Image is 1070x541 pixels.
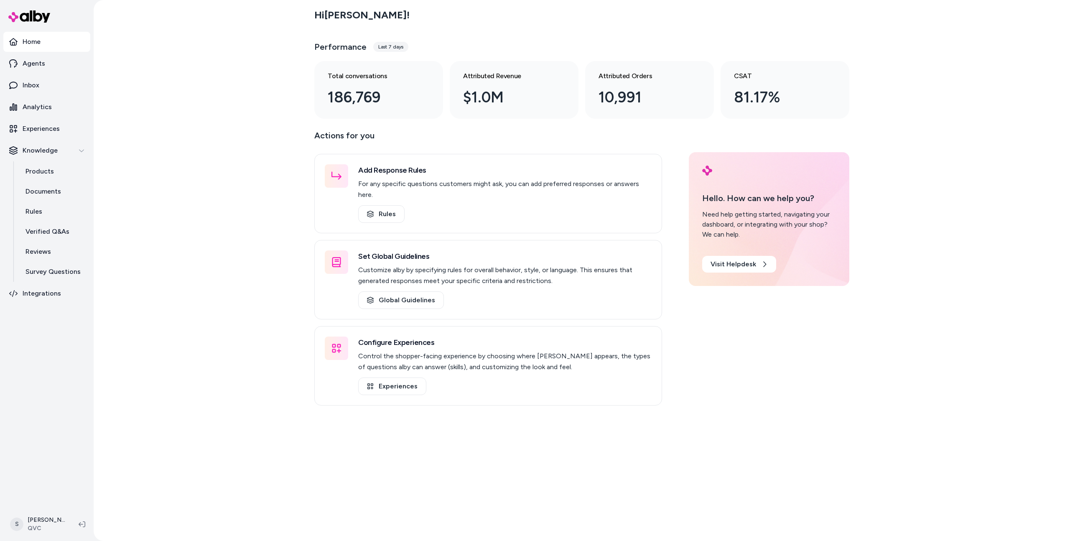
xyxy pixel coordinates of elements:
[702,256,776,273] a: Visit Helpdesk
[314,9,410,21] h2: Hi [PERSON_NAME] !
[10,518,23,531] span: S
[17,222,90,242] a: Verified Q&As
[358,291,444,309] a: Global Guidelines
[25,186,61,196] p: Documents
[373,42,408,52] div: Last 7 days
[314,41,367,53] h3: Performance
[25,267,81,277] p: Survey Questions
[28,524,65,533] span: QVC
[599,86,687,109] div: 10,991
[17,202,90,222] a: Rules
[358,164,652,176] h3: Add Response Rules
[3,54,90,74] a: Agents
[721,61,849,119] a: CSAT 81.17%
[734,86,823,109] div: 81.17%
[23,59,45,69] p: Agents
[358,351,652,373] p: Control the shopper-facing experience by choosing where [PERSON_NAME] appears, the types of quest...
[23,124,60,134] p: Experiences
[702,209,836,240] div: Need help getting started, navigating your dashboard, or integrating with your shop? We can help.
[3,119,90,139] a: Experiences
[463,71,552,81] h3: Attributed Revenue
[28,516,65,524] p: [PERSON_NAME]
[450,61,578,119] a: Attributed Revenue $1.0M
[23,102,52,112] p: Analytics
[5,511,72,538] button: S[PERSON_NAME]QVC
[17,242,90,262] a: Reviews
[358,378,426,395] a: Experiences
[358,250,652,262] h3: Set Global Guidelines
[23,145,58,156] p: Knowledge
[17,181,90,202] a: Documents
[702,192,836,204] p: Hello. How can we help you?
[3,140,90,161] button: Knowledge
[328,71,416,81] h3: Total conversations
[3,32,90,52] a: Home
[25,207,42,217] p: Rules
[358,337,652,348] h3: Configure Experiences
[734,71,823,81] h3: CSAT
[3,75,90,95] a: Inbox
[702,166,712,176] img: alby Logo
[328,86,416,109] div: 186,769
[585,61,714,119] a: Attributed Orders 10,991
[23,37,41,47] p: Home
[25,247,51,257] p: Reviews
[358,265,652,286] p: Customize alby by specifying rules for overall behavior, style, or language. This ensures that ge...
[25,166,54,176] p: Products
[25,227,69,237] p: Verified Q&As
[314,129,662,149] p: Actions for you
[358,179,652,200] p: For any specific questions customers might ask, you can add preferred responses or answers here.
[17,161,90,181] a: Products
[8,10,50,23] img: alby Logo
[17,262,90,282] a: Survey Questions
[463,86,552,109] div: $1.0M
[314,61,443,119] a: Total conversations 186,769
[3,97,90,117] a: Analytics
[23,80,39,90] p: Inbox
[599,71,687,81] h3: Attributed Orders
[358,205,405,223] a: Rules
[3,283,90,304] a: Integrations
[23,288,61,299] p: Integrations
